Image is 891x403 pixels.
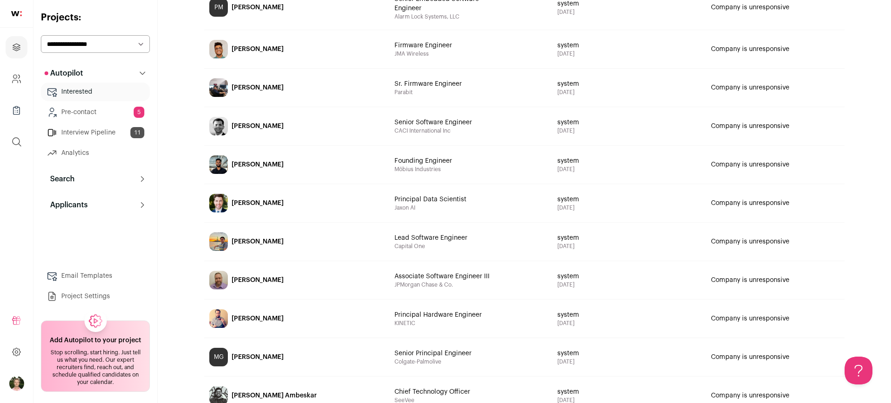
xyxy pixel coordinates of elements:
[232,122,284,131] div: [PERSON_NAME]
[47,349,144,386] div: Stop scrolling, start hiring. Just tell us what you need. Our expert recruiters find, reach out, ...
[394,127,548,134] span: CACI International Inc
[205,69,389,106] a: [PERSON_NAME]
[706,69,844,106] a: Company is unresponsive
[706,223,844,260] a: Company is unresponsive
[557,127,701,134] span: [DATE]
[557,50,701,58] span: [DATE]
[557,272,701,281] span: system
[706,108,844,145] a: Company is unresponsive
[232,391,317,400] div: [PERSON_NAME] Ambeskar
[394,118,506,127] span: Senior Software Engineer
[209,78,228,97] img: 42318aafe4ad0047c123f7aa318fb461032c30ef36abf8d14d6a483054abff08.jpg
[45,199,88,211] p: Applicants
[557,233,701,243] span: system
[394,156,506,166] span: Founding Engineer
[41,11,150,24] h2: Projects:
[557,358,701,365] span: [DATE]
[209,40,228,58] img: 0606aa8a4078217fce693ad9301533c28382aae9cf84f13b06caaadfdfa8bba1
[557,310,701,320] span: system
[41,320,150,392] a: Add Autopilot to your project Stop scrolling, start hiring. Just tell us what you need. Our exper...
[557,281,701,288] span: [DATE]
[209,232,228,251] img: bf170d86ad7329fc2a03e9d4e3f23e5ac7a9545b4074f8679524e997d1fbea32.jpg
[209,348,228,366] div: MG
[134,107,144,118] span: 5
[6,36,27,58] a: Projects
[232,3,284,12] div: [PERSON_NAME]
[394,387,506,397] span: Chief Technology Officer
[205,185,389,222] a: [PERSON_NAME]
[11,11,22,16] img: wellfound-shorthand-0d5821cbd27db2630d0214b213865d53afaa358527fdda9d0ea32b1df1b89c2c.svg
[394,243,548,250] span: Capital One
[394,41,506,50] span: Firmware Engineer
[845,357,872,384] iframe: Help Scout Beacon - Open
[205,262,389,299] a: [PERSON_NAME]
[557,349,701,358] span: system
[394,358,548,365] span: Colgate-Palmolive
[394,320,548,327] span: KINETIC
[232,160,284,169] div: [PERSON_NAME]
[557,118,701,127] span: system
[41,64,150,83] button: Autopilot
[557,195,701,204] span: system
[41,123,150,142] a: Interview Pipeline11
[209,309,228,328] img: 9a922e8027b5468de7869e4182cbbb845df19a843a7307f1b5c3ffd10ea4bb17.jpg
[557,204,701,211] span: [DATE]
[232,83,284,92] div: [PERSON_NAME]
[706,31,844,68] a: Company is unresponsive
[41,103,150,122] a: Pre-contact5
[394,281,548,288] span: JPMorgan Chase & Co.
[706,146,844,183] a: Company is unresponsive
[6,99,27,122] a: Company Lists
[394,13,548,20] span: Alarm Lock Systems, LLC
[394,233,506,243] span: Lead Software Engineer
[394,195,506,204] span: Principal Data Scientist
[232,275,284,285] div: [PERSON_NAME]
[232,45,284,54] div: [PERSON_NAME]
[557,156,701,166] span: system
[232,352,284,362] div: [PERSON_NAME]
[9,376,24,391] img: 18664549-medium_jpg
[394,89,548,96] span: Parabit
[706,185,844,222] a: Company is unresponsive
[205,223,389,260] a: [PERSON_NAME]
[557,387,701,397] span: system
[394,349,506,358] span: Senior Principal Engineer
[50,336,141,345] h2: Add Autopilot to your project
[557,8,701,16] span: [DATE]
[41,170,150,188] button: Search
[41,144,150,162] a: Analytics
[394,50,548,58] span: JMA Wireless
[209,155,228,174] img: efdf4f673bc6c8770aa4f3d10fae3dd0e7626145d0d51d04d163548bf45319c1
[209,194,228,212] img: de9706c8af4a1ceed2c2cb27ed4161c15e5d6ecaa5b4e99a5fd268ce4f79c117
[45,173,75,185] p: Search
[130,127,144,138] span: 11
[6,68,27,90] a: Company and ATS Settings
[205,108,389,145] a: [PERSON_NAME]
[41,287,150,306] a: Project Settings
[394,310,506,320] span: Principal Hardware Engineer
[557,79,701,89] span: system
[205,31,389,68] a: [PERSON_NAME]
[394,272,506,281] span: Associate Software Engineer III
[209,271,228,289] img: 0e5101db746f745fdb7b6f53a08efcb907564603989fe39b6907a0f1ebbc4b76
[394,166,548,173] span: Möbius Industries
[45,68,83,79] p: Autopilot
[41,83,150,101] a: Interested
[394,79,506,89] span: Sr. Firmware Engineer
[557,320,701,327] span: [DATE]
[205,339,389,376] a: MG [PERSON_NAME]
[232,198,284,208] div: [PERSON_NAME]
[706,300,844,337] a: Company is unresponsive
[557,41,701,50] span: system
[232,314,284,323] div: [PERSON_NAME]
[205,146,389,183] a: [PERSON_NAME]
[209,117,228,135] img: b951f24486389c8b5a7e58a631c35b05b79f175a9055c02969a380e3c485b556
[394,204,548,211] span: Jaxon AI
[557,89,701,96] span: [DATE]
[706,262,844,299] a: Company is unresponsive
[41,267,150,285] a: Email Templates
[205,300,389,337] a: [PERSON_NAME]
[557,166,701,173] span: [DATE]
[557,243,701,250] span: [DATE]
[232,237,284,246] div: [PERSON_NAME]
